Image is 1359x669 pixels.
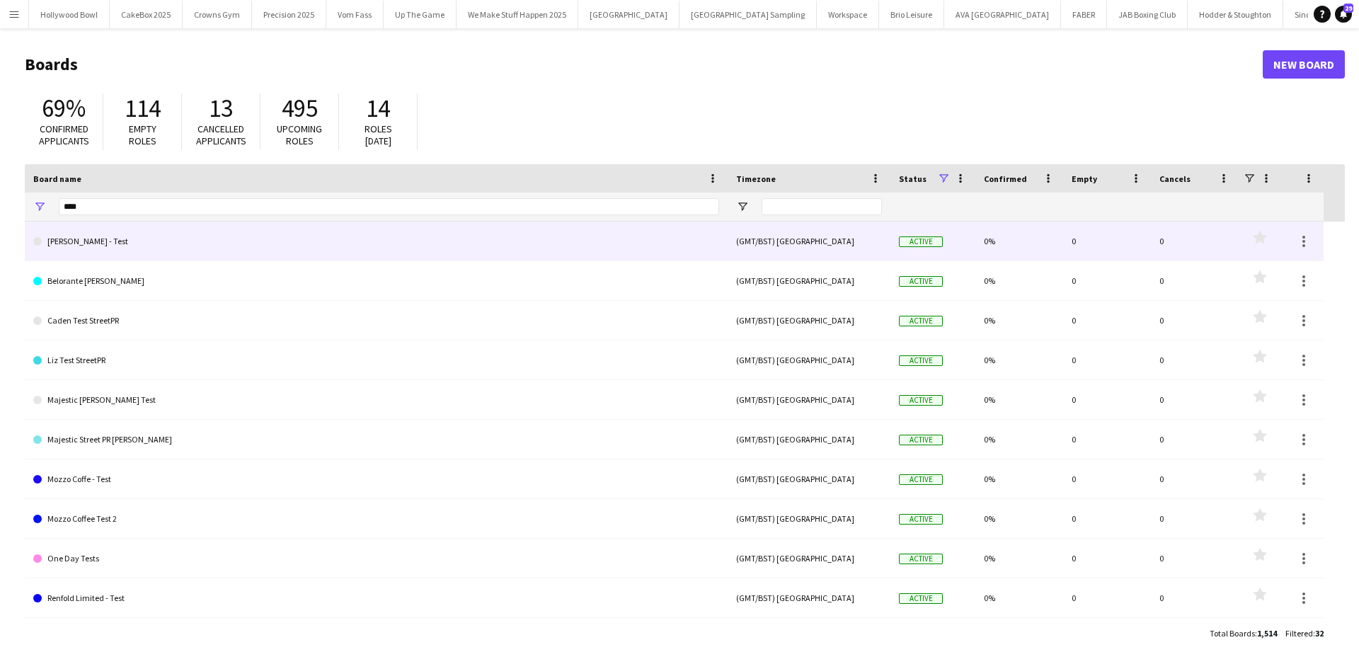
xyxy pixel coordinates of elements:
a: Caden Test StreetPR [33,301,719,341]
div: 0 [1063,222,1151,261]
div: 0 [1151,618,1239,657]
a: Mozzo Coffe - Test [33,459,719,499]
div: 0% [975,539,1063,578]
div: 0% [975,459,1063,498]
div: : [1285,619,1324,647]
a: Liz Test StreetPR [33,341,719,380]
button: Up The Game [384,1,457,28]
button: Open Filter Menu [736,200,749,213]
a: Majestic [PERSON_NAME] Test [33,380,719,420]
div: 0% [975,222,1063,261]
a: One Day Tests [33,539,719,578]
div: 0 [1151,341,1239,379]
a: 29 [1335,6,1352,23]
div: (GMT/BST) [GEOGRAPHIC_DATA] [728,459,890,498]
span: Active [899,316,943,326]
span: Cancels [1159,173,1191,184]
span: Timezone [736,173,776,184]
button: Precision 2025 [252,1,326,28]
span: Active [899,395,943,406]
span: Filtered [1285,628,1313,639]
span: 69% [42,93,86,124]
div: : [1210,619,1277,647]
button: Vom Fass [326,1,384,28]
span: Total Boards [1210,628,1255,639]
button: Sinowave [1283,1,1342,28]
div: 0 [1151,578,1239,617]
div: (GMT/BST) [GEOGRAPHIC_DATA] [728,341,890,379]
button: [GEOGRAPHIC_DATA] Sampling [679,1,817,28]
span: 13 [209,93,233,124]
div: 0% [975,618,1063,657]
div: 0% [975,420,1063,459]
button: CakeBox 2025 [110,1,183,28]
div: 0 [1151,380,1239,419]
span: Active [899,435,943,445]
span: Active [899,236,943,247]
a: New Board [1263,50,1345,79]
span: Active [899,474,943,485]
span: 495 [282,93,318,124]
button: Hodder & Stoughton [1188,1,1283,28]
span: Empty roles [129,122,156,147]
button: JAB Boxing Club [1107,1,1188,28]
div: 0 [1063,420,1151,459]
span: Status [899,173,927,184]
div: (GMT/BST) [GEOGRAPHIC_DATA] [728,618,890,657]
div: 0% [975,301,1063,340]
div: (GMT/BST) [GEOGRAPHIC_DATA] [728,301,890,340]
span: Active [899,514,943,525]
button: Brio Leisure [879,1,944,28]
div: 0 [1063,578,1151,617]
div: 0 [1151,301,1239,340]
div: 0 [1151,459,1239,498]
a: Majestic Street PR [PERSON_NAME] [33,420,719,459]
div: (GMT/BST) [GEOGRAPHIC_DATA] [728,261,890,300]
div: 0% [975,499,1063,538]
div: 0% [975,380,1063,419]
div: (GMT/BST) [GEOGRAPHIC_DATA] [728,222,890,261]
span: 114 [125,93,161,124]
span: 14 [366,93,390,124]
button: [GEOGRAPHIC_DATA] [578,1,679,28]
a: Taco Taco - TEST [33,618,719,658]
a: Mozzo Coffee Test 2 [33,499,719,539]
button: FABER [1061,1,1107,28]
span: Roles [DATE] [365,122,392,147]
button: Open Filter Menu [33,200,46,213]
div: 0 [1063,341,1151,379]
div: 0 [1151,222,1239,261]
input: Timezone Filter Input [762,198,882,215]
div: (GMT/BST) [GEOGRAPHIC_DATA] [728,420,890,459]
span: Active [899,276,943,287]
span: Active [899,355,943,366]
a: Renfold Limited - Test [33,578,719,618]
div: 0% [975,341,1063,379]
span: Empty [1072,173,1097,184]
button: Hollywood Bowl [29,1,110,28]
span: 29 [1343,4,1353,13]
span: 1,514 [1257,628,1277,639]
div: (GMT/BST) [GEOGRAPHIC_DATA] [728,539,890,578]
div: 0 [1063,618,1151,657]
span: Active [899,593,943,604]
button: We Make Stuff Happen 2025 [457,1,578,28]
div: (GMT/BST) [GEOGRAPHIC_DATA] [728,578,890,617]
div: 0 [1151,499,1239,538]
button: Crowns Gym [183,1,252,28]
span: Board name [33,173,81,184]
div: 0 [1063,261,1151,300]
button: Workspace [817,1,879,28]
span: Confirmed [984,173,1027,184]
button: AVA [GEOGRAPHIC_DATA] [944,1,1061,28]
div: 0 [1063,539,1151,578]
a: Belorante [PERSON_NAME] [33,261,719,301]
div: 0% [975,261,1063,300]
div: 0 [1063,380,1151,419]
span: Cancelled applicants [196,122,246,147]
div: 0 [1151,539,1239,578]
div: 0% [975,578,1063,617]
div: 0 [1151,261,1239,300]
div: (GMT/BST) [GEOGRAPHIC_DATA] [728,380,890,419]
input: Board name Filter Input [59,198,719,215]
